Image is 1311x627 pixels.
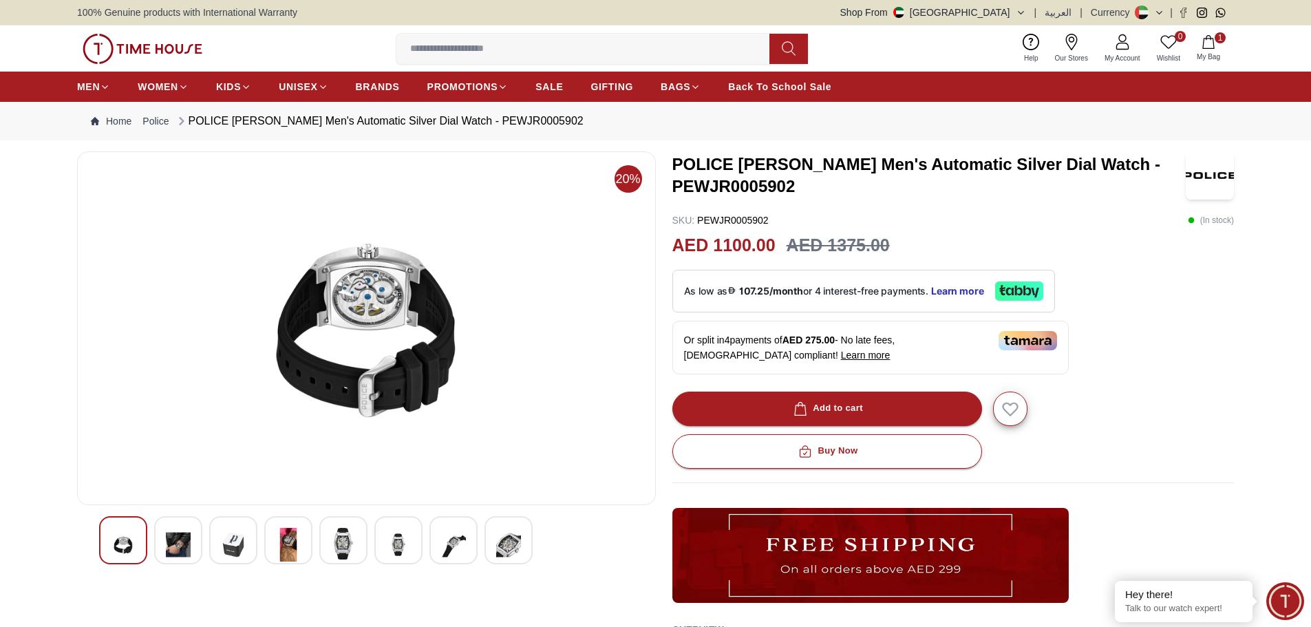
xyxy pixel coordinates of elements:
[1080,6,1083,19] span: |
[1125,603,1242,615] p: Talk to our watch expert!
[386,528,411,562] img: POLICE SKELETOR Men's Automatic Silver Dial Watch - PEWJR0005902
[1091,6,1136,19] div: Currency
[672,213,769,227] p: PEWJR0005902
[672,392,982,426] button: Add to cart
[999,331,1057,350] img: Tamara
[111,528,136,562] img: POLICE SKELETOR Men's Automatic Silver Dial Watch - PEWJR0005902
[590,80,633,94] span: GIFTING
[840,6,1026,19] button: Shop From[GEOGRAPHIC_DATA]
[1215,32,1226,43] span: 1
[1099,53,1146,63] span: My Account
[893,7,904,18] img: United Arab Emirates
[276,528,301,562] img: POLICE SKELETOR Men's Automatic Silver Dial Watch - PEWJR0005902
[1197,8,1207,18] a: Instagram
[356,80,400,94] span: BRANDS
[535,80,563,94] span: SALE
[672,321,1069,374] div: Or split in 4 payments of - No late fees, [DEMOGRAPHIC_DATA] compliant!
[728,80,831,94] span: Back To School Sale
[1175,31,1186,42] span: 0
[1189,32,1228,65] button: 1My Bag
[427,74,509,99] a: PROMOTIONS
[221,528,246,562] img: POLICE SKELETOR Men's Automatic Silver Dial Watch - PEWJR0005902
[1047,31,1096,66] a: Our Stores
[672,508,1069,603] img: ...
[91,114,131,128] a: Home
[216,80,241,94] span: KIDS
[138,74,189,99] a: WOMEN
[796,443,857,459] div: Buy Now
[441,528,466,562] img: POLICE SKELETOR Men's Automatic Silver Dial Watch - PEWJR0005902
[77,6,297,19] span: 100% Genuine products with International Warranty
[1016,31,1047,66] a: Help
[590,74,633,99] a: GIFTING
[1034,6,1037,19] span: |
[83,34,202,64] img: ...
[1149,31,1189,66] a: 0Wishlist
[841,350,891,361] span: Learn more
[1215,8,1226,18] a: Whatsapp
[672,233,776,259] h2: AED 1100.00
[787,233,890,259] h3: AED 1375.00
[535,74,563,99] a: SALE
[1049,53,1094,63] span: Our Stores
[672,153,1186,198] h3: POLICE [PERSON_NAME] Men's Automatic Silver Dial Watch - PEWJR0005902
[1045,6,1072,19] button: العربية
[672,434,982,469] button: Buy Now
[1266,582,1304,620] div: Chat Widget
[166,528,191,562] img: POLICE SKELETOR Men's Automatic Silver Dial Watch - PEWJR0005902
[89,163,644,493] img: POLICE SKELETOR Men's Automatic Silver Dial Watch - PEWJR0005902
[279,80,317,94] span: UNISEX
[728,74,831,99] a: Back To School Sale
[175,113,584,129] div: POLICE [PERSON_NAME] Men's Automatic Silver Dial Watch - PEWJR0005902
[138,80,178,94] span: WOMEN
[661,80,690,94] span: BAGS
[1188,213,1234,227] p: ( In stock )
[1125,588,1242,602] div: Hey there!
[1191,52,1226,62] span: My Bag
[279,74,328,99] a: UNISEX
[356,74,400,99] a: BRANDS
[427,80,498,94] span: PROMOTIONS
[1151,53,1186,63] span: Wishlist
[1170,6,1173,19] span: |
[661,74,701,99] a: BAGS
[216,74,251,99] a: KIDS
[782,334,835,346] span: AED 275.00
[331,528,356,560] img: POLICE SKELETOR Men's Automatic Silver Dial Watch - PEWJR0005902
[791,401,863,416] div: Add to cart
[496,528,521,562] img: POLICE SKELETOR Men's Automatic Silver Dial Watch - PEWJR0005902
[1186,151,1234,200] img: POLICE SKELETOR Men's Automatic Silver Dial Watch - PEWJR0005902
[672,215,695,226] span: SKU :
[1019,53,1044,63] span: Help
[142,114,169,128] a: Police
[77,74,110,99] a: MEN
[77,80,100,94] span: MEN
[615,165,642,193] span: 20%
[1178,8,1189,18] a: Facebook
[77,102,1234,140] nav: Breadcrumb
